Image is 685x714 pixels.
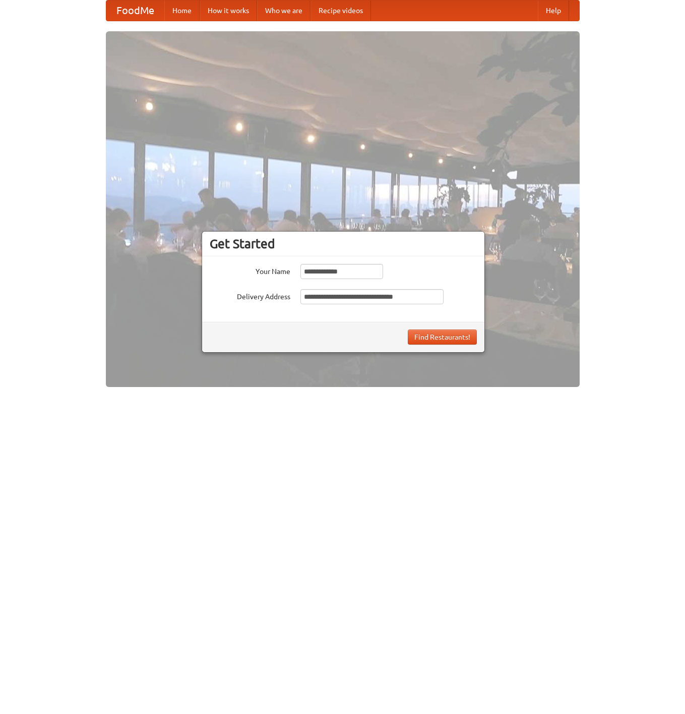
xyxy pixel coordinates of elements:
a: Help [538,1,569,21]
a: FoodMe [106,1,164,21]
label: Your Name [210,264,290,277]
label: Delivery Address [210,289,290,302]
a: How it works [200,1,257,21]
h3: Get Started [210,236,477,251]
a: Recipe videos [310,1,371,21]
a: Who we are [257,1,310,21]
a: Home [164,1,200,21]
button: Find Restaurants! [408,329,477,345]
